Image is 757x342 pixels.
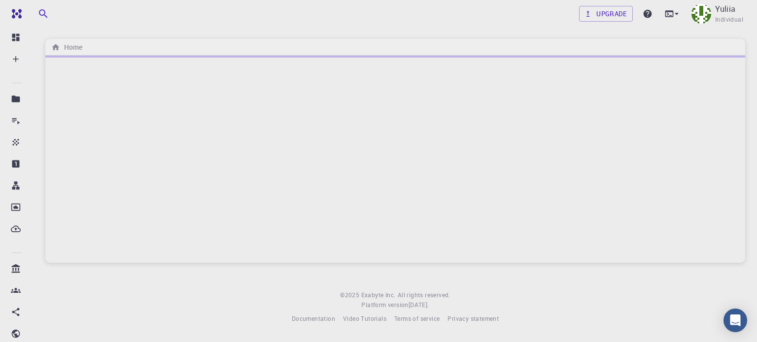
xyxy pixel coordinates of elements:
a: Video Tutorials [343,314,386,324]
p: Yuliia [715,3,735,15]
span: [DATE] . [409,301,429,309]
span: Exabyte Inc. [361,291,396,299]
img: Yuliia [691,4,711,24]
a: [DATE]. [409,300,429,310]
span: Platform version [361,300,408,310]
span: Individual [715,15,743,25]
div: Open Intercom Messenger [723,309,747,332]
span: Terms of service [394,314,440,322]
span: © 2025 [340,290,361,300]
h6: Home [60,42,82,53]
nav: breadcrumb [49,42,84,53]
a: Privacy statement [447,314,499,324]
a: Terms of service [394,314,440,324]
span: Privacy statement [447,314,499,322]
a: Documentation [292,314,335,324]
span: All rights reserved. [398,290,450,300]
a: Upgrade [579,6,633,22]
span: Documentation [292,314,335,322]
img: logo [8,9,22,19]
a: Exabyte Inc. [361,290,396,300]
span: Video Tutorials [343,314,386,322]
